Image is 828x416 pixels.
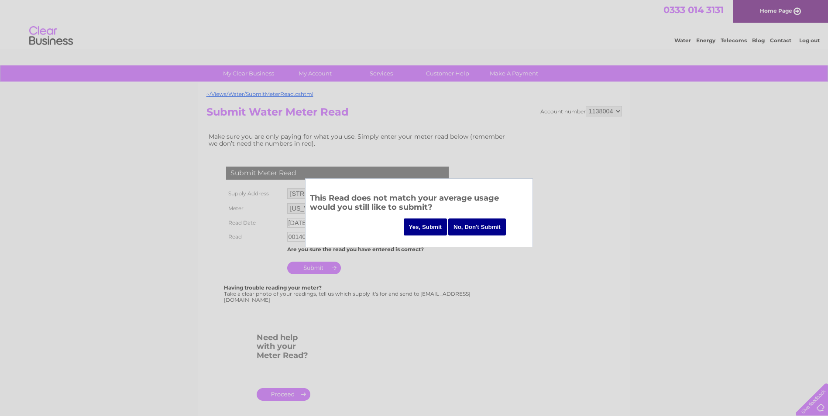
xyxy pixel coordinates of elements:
[770,37,791,44] a: Contact
[448,218,506,235] input: No, Don't Submit
[663,4,724,15] a: 0333 014 3131
[404,218,447,235] input: Yes, Submit
[674,37,691,44] a: Water
[752,37,765,44] a: Blog
[208,5,621,42] div: Clear Business is a trading name of Verastar Limited (registered in [GEOGRAPHIC_DATA] No. 3667643...
[799,37,820,44] a: Log out
[721,37,747,44] a: Telecoms
[29,23,73,49] img: logo.png
[310,192,528,216] h3: This Read does not match your average usage would you still like to submit?
[696,37,715,44] a: Energy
